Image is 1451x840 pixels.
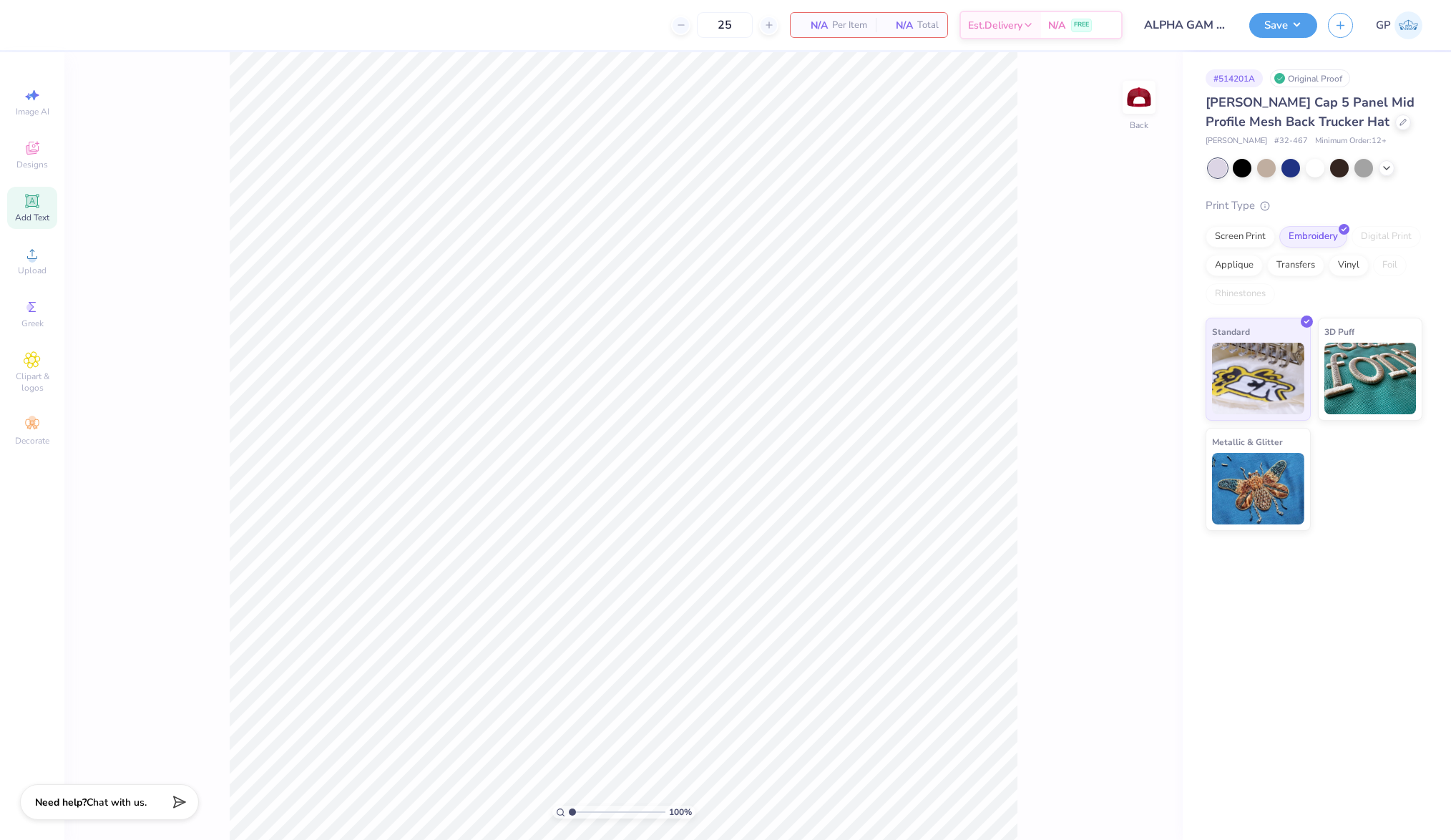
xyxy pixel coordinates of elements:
[1279,226,1347,248] div: Embroidery
[15,435,49,446] span: Decorate
[1324,324,1354,339] span: 3D Puff
[1130,119,1148,132] div: Back
[1329,255,1369,276] div: Vinyl
[1212,324,1250,339] span: Standard
[1206,69,1263,87] div: # 514201A
[1206,94,1415,130] span: [PERSON_NAME] Cap 5 Panel Mid Profile Mesh Back Trucker Hat
[832,18,867,33] span: Per Item
[968,18,1022,33] span: Est. Delivery
[1212,343,1304,414] img: Standard
[1274,135,1308,147] span: # 32-467
[1394,11,1422,39] img: Gene Padilla
[884,18,913,33] span: N/A
[87,796,147,809] span: Chat with us.
[16,106,49,117] span: Image AI
[1048,18,1065,33] span: N/A
[1315,135,1387,147] span: Minimum Order: 12 +
[18,265,47,276] span: Upload
[669,806,692,819] span: 100 %
[1376,11,1422,39] a: GP
[35,796,87,809] strong: Need help?
[15,212,49,223] span: Add Text
[1352,226,1421,248] div: Digital Print
[1074,20,1089,30] span: FREE
[16,159,48,170] span: Designs
[1206,197,1422,214] div: Print Type
[1206,226,1275,248] div: Screen Print
[21,318,44,329] span: Greek
[1206,135,1267,147] span: [PERSON_NAME]
[1206,283,1275,305] div: Rhinestones
[1133,11,1239,39] input: Untitled Design
[1212,434,1283,449] span: Metallic & Glitter
[917,18,939,33] span: Total
[7,371,57,394] span: Clipart & logos
[1270,69,1350,87] div: Original Proof
[1376,17,1391,34] span: GP
[1125,83,1153,112] img: Back
[1324,343,1417,414] img: 3D Puff
[1267,255,1324,276] div: Transfers
[799,18,828,33] span: N/A
[1373,255,1407,276] div: Foil
[1212,453,1304,524] img: Metallic & Glitter
[1206,255,1263,276] div: Applique
[697,12,753,38] input: – –
[1249,13,1317,38] button: Save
